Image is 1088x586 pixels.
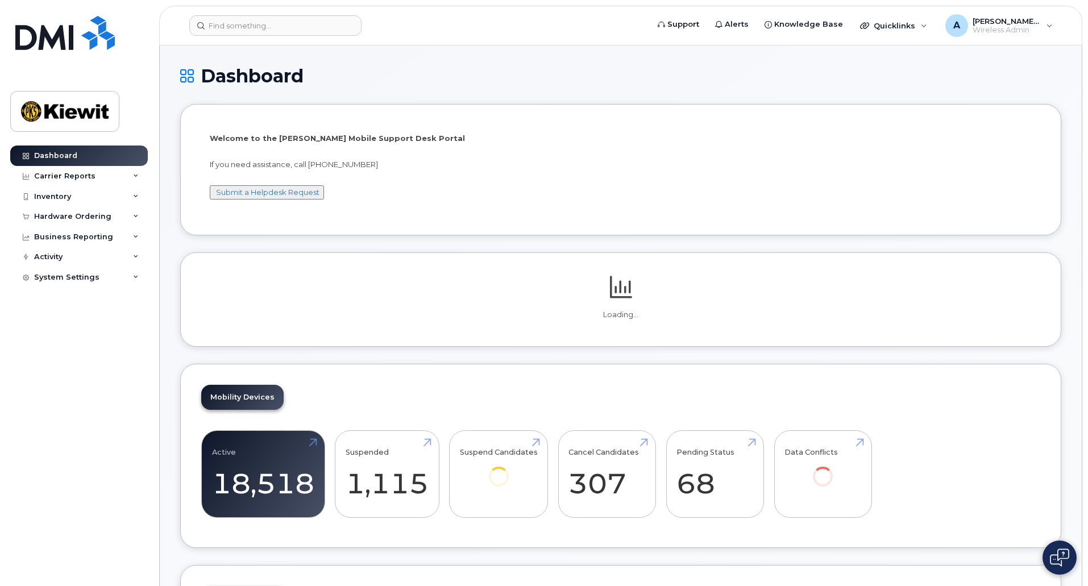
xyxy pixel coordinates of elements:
[676,437,753,512] a: Pending Status 68
[210,133,1032,144] p: Welcome to the [PERSON_NAME] Mobile Support Desk Portal
[1050,548,1069,567] img: Open chat
[460,437,538,502] a: Suspend Candidates
[201,310,1040,320] p: Loading...
[212,437,314,512] a: Active 18,518
[216,188,319,197] a: Submit a Helpdesk Request
[210,159,1032,170] p: If you need assistance, call [PHONE_NUMBER]
[210,185,324,200] button: Submit a Helpdesk Request
[568,437,645,512] a: Cancel Candidates 307
[180,66,1061,86] h1: Dashboard
[201,385,284,410] a: Mobility Devices
[346,437,429,512] a: Suspended 1,115
[784,437,861,502] a: Data Conflicts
